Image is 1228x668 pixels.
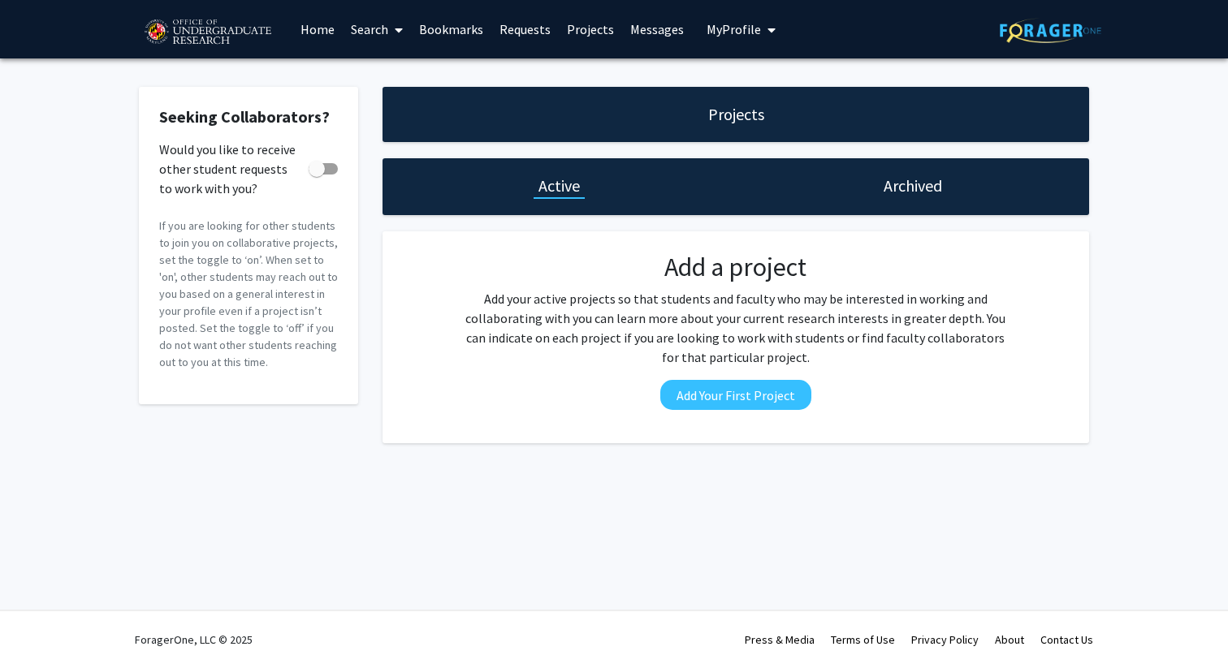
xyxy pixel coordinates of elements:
iframe: Chat [12,595,69,656]
h2: Seeking Collaborators? [159,107,338,127]
a: About [995,632,1024,647]
span: My Profile [707,21,761,37]
div: ForagerOne, LLC © 2025 [135,611,253,668]
a: Home [292,1,343,58]
a: Search [343,1,411,58]
span: Would you like to receive other student requests to work with you? [159,140,302,198]
button: Add Your First Project [660,380,811,410]
p: Add your active projects so that students and faculty who may be interested in working and collab... [460,289,1011,367]
h2: Add a project [460,252,1011,282]
img: University of Maryland Logo [139,12,276,53]
h1: Active [538,175,580,197]
h1: Projects [708,103,764,126]
p: If you are looking for other students to join you on collaborative projects, set the toggle to ‘o... [159,218,338,371]
a: Requests [491,1,559,58]
img: ForagerOne Logo [1000,18,1101,43]
a: Privacy Policy [911,632,979,647]
a: Contact Us [1040,632,1093,647]
a: Terms of Use [831,632,895,647]
a: Press & Media [745,632,815,647]
a: Projects [559,1,622,58]
h1: Archived [884,175,942,197]
a: Bookmarks [411,1,491,58]
a: Messages [622,1,692,58]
